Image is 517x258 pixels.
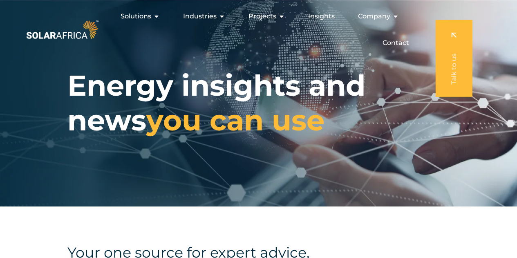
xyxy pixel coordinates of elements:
span: Solutions [121,11,151,21]
span: Projects [248,11,276,21]
h1: Energy insights and news [67,68,450,138]
a: Insights [308,11,335,21]
span: you can use [146,103,325,138]
span: Company [358,11,390,21]
span: Industries [183,11,217,21]
a: Contact [383,38,409,48]
div: Menu Toggle [100,8,416,51]
nav: Menu [100,8,416,51]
